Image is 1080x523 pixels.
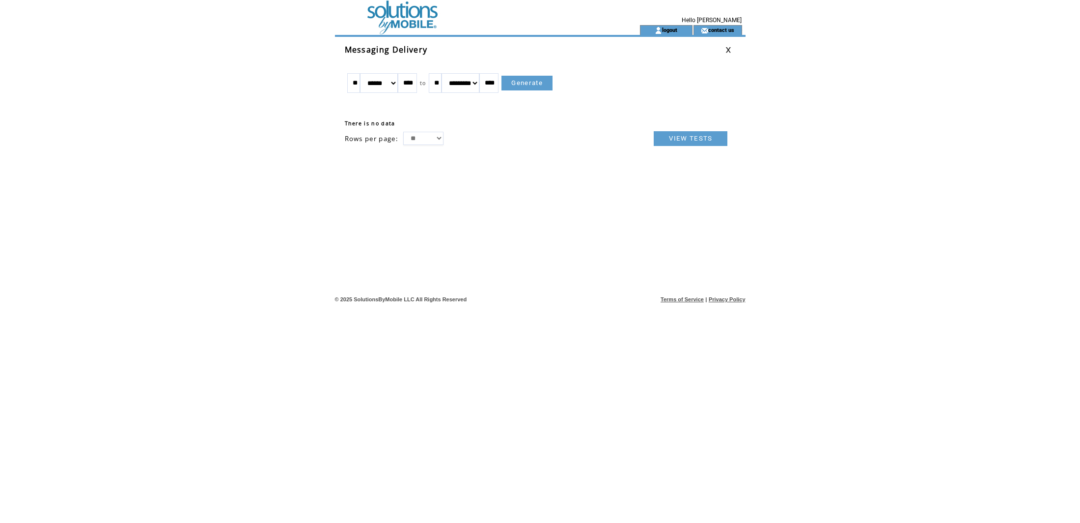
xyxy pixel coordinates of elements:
[661,296,704,302] a: Terms of Service
[662,27,677,33] a: logout
[420,80,426,87] span: to
[705,296,707,302] span: |
[345,120,395,127] span: There is no data
[701,27,708,34] img: contact_us_icon.gif
[654,131,727,146] a: VIEW TESTS
[345,134,399,143] span: Rows per page:
[501,76,553,90] a: Generate
[708,27,734,33] a: contact us
[335,296,467,302] span: © 2025 SolutionsByMobile LLC All Rights Reserved
[682,17,742,24] span: Hello [PERSON_NAME]
[709,296,746,302] a: Privacy Policy
[345,44,428,55] span: Messaging Delivery
[655,27,662,34] img: account_icon.gif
